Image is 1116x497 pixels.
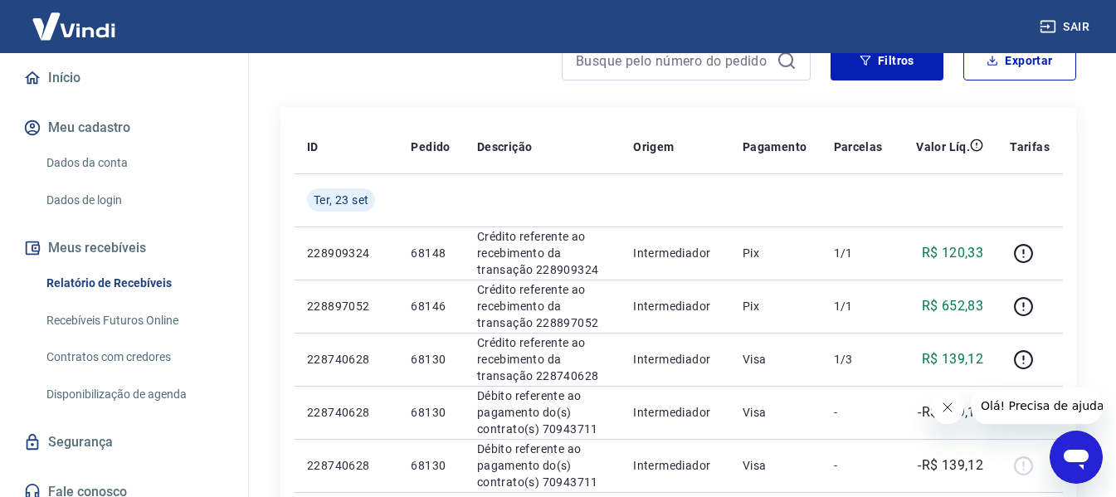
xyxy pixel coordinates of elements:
[477,387,607,437] p: Débito referente ao pagamento do(s) contrato(s) 70943711
[40,304,228,338] a: Recebíveis Futuros Online
[922,243,984,263] p: R$ 120,33
[963,41,1076,80] button: Exportar
[834,351,883,368] p: 1/3
[1036,12,1096,42] button: Sair
[743,245,807,261] p: Pix
[743,139,807,155] p: Pagamento
[834,139,883,155] p: Parcelas
[477,441,607,490] p: Débito referente ao pagamento do(s) contrato(s) 70943711
[834,245,883,261] p: 1/1
[931,391,964,424] iframe: Fechar mensagem
[307,404,384,421] p: 228740628
[1050,431,1103,484] iframe: Botão para abrir a janela de mensagens
[743,298,807,314] p: Pix
[20,424,228,460] a: Segurança
[576,48,770,73] input: Busque pelo número do pedido
[633,298,716,314] p: Intermediador
[307,351,384,368] p: 228740628
[834,404,883,421] p: -
[916,139,970,155] p: Valor Líq.
[922,296,984,316] p: R$ 652,83
[918,402,983,422] p: -R$ 139,12
[40,266,228,300] a: Relatório de Recebíveis
[314,192,368,208] span: Ter, 23 set
[411,457,450,474] p: 68130
[477,228,607,278] p: Crédito referente ao recebimento da transação 228909324
[633,351,716,368] p: Intermediador
[831,41,943,80] button: Filtros
[971,387,1103,424] iframe: Mensagem da empresa
[411,404,450,421] p: 68130
[40,146,228,180] a: Dados da conta
[922,349,984,369] p: R$ 139,12
[411,351,450,368] p: 68130
[918,456,983,475] p: -R$ 139,12
[1010,139,1050,155] p: Tarifas
[477,139,533,155] p: Descrição
[307,298,384,314] p: 228897052
[411,139,450,155] p: Pedido
[633,404,716,421] p: Intermediador
[834,457,883,474] p: -
[20,60,228,96] a: Início
[20,230,228,266] button: Meus recebíveis
[307,245,384,261] p: 228909324
[477,281,607,331] p: Crédito referente ao recebimento da transação 228897052
[411,298,450,314] p: 68146
[834,298,883,314] p: 1/1
[40,378,228,412] a: Disponibilização de agenda
[40,340,228,374] a: Contratos com credores
[633,245,716,261] p: Intermediador
[743,404,807,421] p: Visa
[20,110,228,146] button: Meu cadastro
[40,183,228,217] a: Dados de login
[743,351,807,368] p: Visa
[307,457,384,474] p: 228740628
[20,1,128,51] img: Vindi
[10,12,139,25] span: Olá! Precisa de ajuda?
[633,457,716,474] p: Intermediador
[743,457,807,474] p: Visa
[307,139,319,155] p: ID
[411,245,450,261] p: 68148
[633,139,674,155] p: Origem
[477,334,607,384] p: Crédito referente ao recebimento da transação 228740628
